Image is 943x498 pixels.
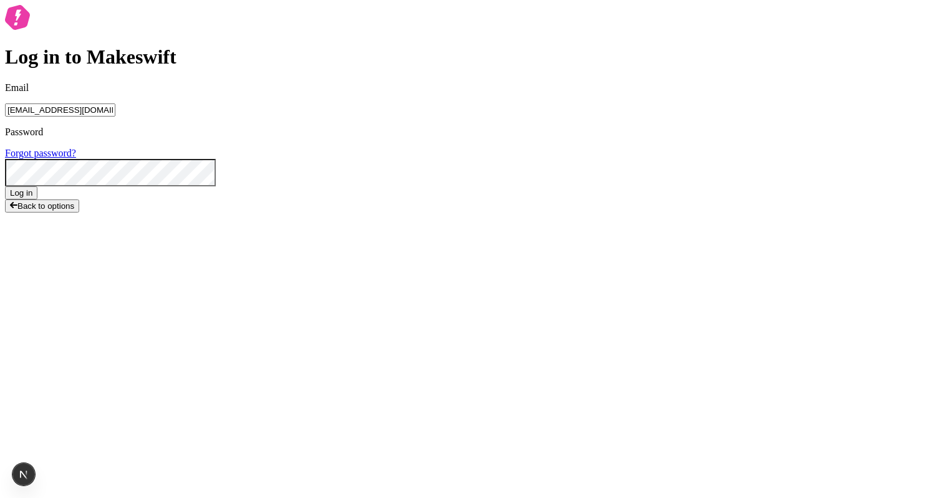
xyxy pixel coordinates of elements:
p: Email [5,82,938,93]
a: Forgot password? [5,148,76,158]
span: Log in [10,188,32,198]
span: Back to options [17,201,74,211]
button: Log in [5,186,37,199]
button: Back to options [5,199,79,213]
p: Password [5,127,938,138]
h1: Log in to Makeswift [5,45,938,69]
input: Email [5,103,115,117]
